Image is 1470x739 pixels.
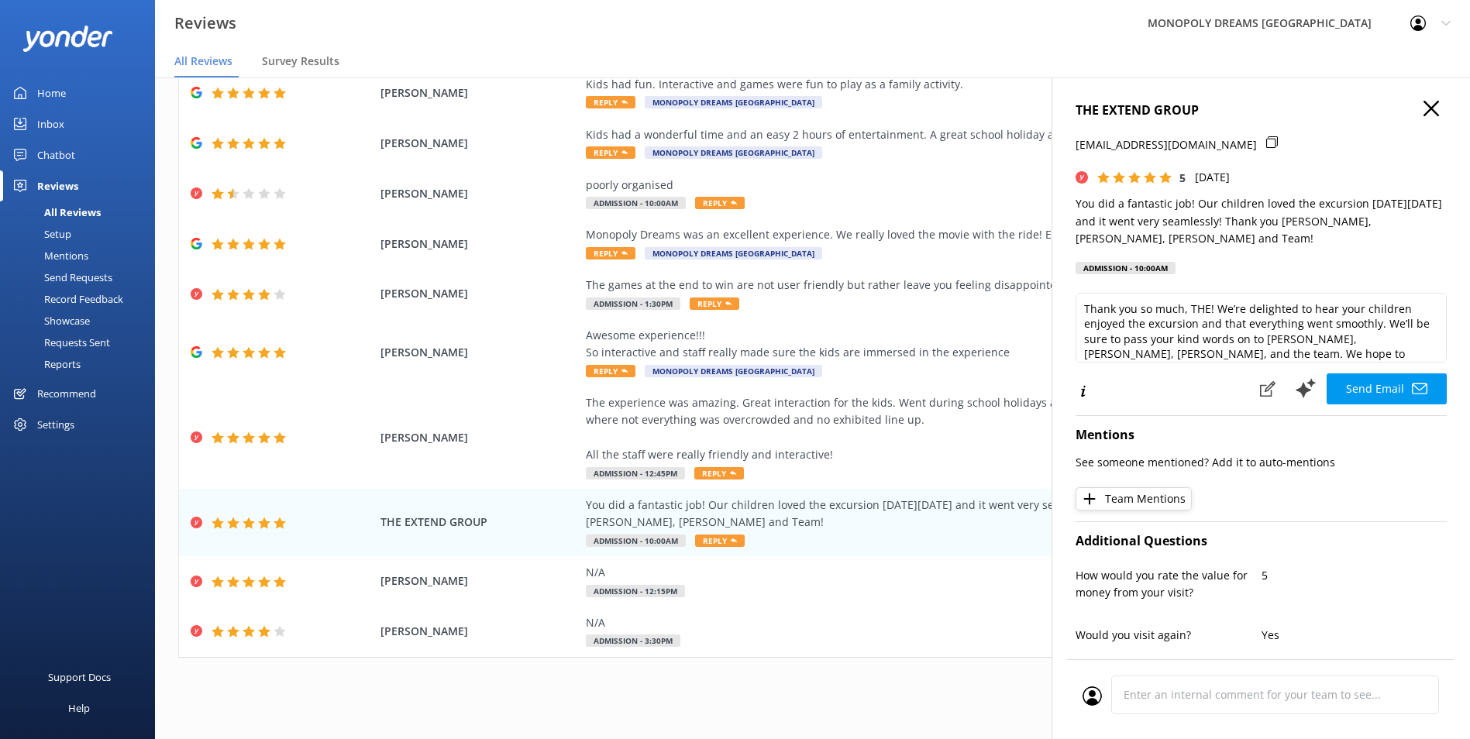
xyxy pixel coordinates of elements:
div: Chatbot [37,139,75,170]
span: MONOPOLY DREAMS [GEOGRAPHIC_DATA] [645,146,822,159]
h3: Reviews [174,11,236,36]
div: poorly organised [586,177,1291,194]
span: Reply [586,365,635,377]
span: [PERSON_NAME] [380,235,578,253]
span: [PERSON_NAME] [380,135,578,152]
p: Would you visit again? [1076,627,1262,644]
span: Admission - 10:00am [586,197,686,209]
div: Mentions [9,245,88,266]
p: [EMAIL_ADDRESS][DOMAIN_NAME] [1076,136,1257,153]
div: Monopoly Dreams was an excellent experience. We really loved the movie with the ride! Excellent t... [586,226,1291,243]
span: MONOPOLY DREAMS [GEOGRAPHIC_DATA] [645,96,822,108]
span: MONOPOLY DREAMS [GEOGRAPHIC_DATA] [645,365,822,377]
p: You did a fantastic job! Our children loved the excursion [DATE][DATE] and it went very seamlessl... [1076,195,1447,247]
span: Reply [586,247,635,260]
div: N/A [586,614,1291,631]
a: Showcase [9,310,155,332]
h4: Mentions [1076,425,1447,445]
span: Reply [695,197,745,209]
span: Survey Results [262,53,339,69]
h4: THE EXTEND GROUP [1076,101,1447,121]
p: Yes [1262,627,1448,644]
span: Reply [690,297,739,310]
button: Close [1424,101,1439,118]
div: Settings [37,409,74,440]
span: Admission - 3:30pm [586,634,680,647]
span: THE EXTEND GROUP [380,514,578,531]
span: [PERSON_NAME] [380,285,578,302]
span: [PERSON_NAME] [380,344,578,361]
div: Support Docs [48,662,111,693]
div: Requests Sent [9,332,110,353]
div: Record Feedback [9,288,123,310]
div: Recommend [37,378,96,409]
button: Send Email [1327,373,1447,404]
span: MONOPOLY DREAMS [GEOGRAPHIC_DATA] [645,247,822,260]
a: All Reviews [9,201,155,223]
a: Mentions [9,245,155,266]
p: How would you rate the value for money from your visit? [1076,567,1262,602]
div: Home [37,77,66,108]
div: Help [68,693,90,724]
div: N/A [586,564,1291,581]
div: All Reviews [9,201,101,223]
div: Send Requests [9,266,112,288]
img: yonder-white-logo.png [23,26,112,51]
span: [PERSON_NAME] [380,623,578,640]
span: Reply [695,534,745,547]
div: Kids had a wonderful time and an easy 2 hours of entertainment. A great school holiday activity [586,126,1291,143]
span: Reply [586,96,635,108]
textarea: Thank you so much, THE! We’re delighted to hear your children enjoyed the excursion and that ever... [1076,293,1447,363]
div: Inbox [37,108,64,139]
span: Reply [694,467,744,479]
span: [PERSON_NAME] [380,84,578,101]
div: Reports [9,353,81,375]
span: All Reviews [174,53,232,69]
span: Reply [586,146,635,159]
span: Admission - 12:15pm [586,585,685,597]
span: [PERSON_NAME] [380,185,578,202]
p: 5 [1262,567,1448,584]
a: Requests Sent [9,332,155,353]
div: The games at the end to win are not user friendly but rather leave you feeling disappointed. [586,277,1291,294]
p: See someone mentioned? Add it to auto-mentions [1076,454,1447,471]
h4: Additional Questions [1076,531,1447,552]
div: You did a fantastic job! Our children loved the excursion [DATE][DATE] and it went very seamlessl... [586,497,1291,531]
img: user_profile.svg [1083,686,1102,706]
span: [PERSON_NAME] [380,429,578,446]
div: Kids had fun. Interactive and games were fun to play as a family activity. [586,76,1291,93]
div: Awesome experience!!! So interactive and staff really made sure the kids are immersed in the expe... [586,327,1291,362]
span: Admission - 1:30pm [586,297,680,310]
div: The experience was amazing. Great interaction for the kids. Went during school holidays and the b... [586,394,1291,464]
div: Setup [9,223,71,245]
span: Admission - 10:00am [586,534,686,547]
a: Setup [9,223,155,245]
span: Admission - 12:45pm [586,467,685,479]
a: Send Requests [9,266,155,288]
div: Reviews [37,170,78,201]
p: [DATE] [1195,169,1230,186]
button: Team Mentions [1076,487,1192,510]
a: Record Feedback [9,288,155,310]
a: Reports [9,353,155,375]
span: [PERSON_NAME] [380,572,578,589]
span: 5 [1179,170,1186,185]
div: Showcase [9,310,90,332]
div: Admission - 10:00am [1076,262,1176,274]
